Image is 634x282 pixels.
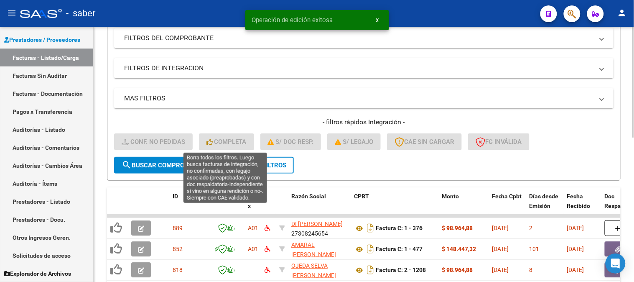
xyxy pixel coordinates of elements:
mat-expansion-panel-header: FILTROS DE INTEGRACION [114,58,614,78]
mat-panel-title: FILTROS DEL COMPROBANTE [124,33,593,43]
span: 101 [530,246,540,252]
mat-expansion-panel-header: FILTROS DEL COMPROBANTE [114,28,614,48]
datatable-header-cell: Fecha Recibido [564,187,601,224]
span: 8 [530,267,533,273]
span: S/ Doc Resp. [268,138,314,146]
mat-panel-title: MAS FILTROS [124,94,593,103]
datatable-header-cell: ID [169,187,211,224]
span: Fecha Cpbt [492,193,522,200]
mat-icon: person [617,8,627,18]
span: Monto [442,193,459,200]
span: [DATE] [492,246,509,252]
div: 27395562679 [291,261,347,279]
button: FC Inválida [468,133,530,150]
span: Conf. no pedidas [122,138,185,146]
datatable-header-cell: Fc. x [244,187,261,224]
button: Completa [199,133,254,150]
button: S/ Doc Resp. [260,133,321,150]
span: Días desde Emisión [530,193,559,209]
span: [DATE] [492,225,509,231]
datatable-header-cell: CPBT [351,187,438,224]
mat-icon: delete [226,160,236,170]
span: Fecha Recibido [567,193,591,209]
span: CAE [214,193,225,200]
i: Descargar documento [365,242,376,256]
span: Operación de edición exitosa [252,16,333,24]
span: x [376,16,379,24]
i: Descargar documento [365,221,376,235]
mat-panel-title: FILTROS DE INTEGRACION [124,64,593,73]
span: S/ legajo [335,138,373,146]
span: Completa [206,138,247,146]
span: FC Inválida [476,138,522,146]
datatable-header-cell: CAE [211,187,244,224]
span: 818 [173,267,183,273]
span: [DATE] [492,267,509,273]
span: CAE SIN CARGAR [395,138,454,146]
span: [DATE] [567,246,584,252]
i: Descargar documento [365,263,376,277]
span: Fc. x [248,193,256,209]
span: 852 [173,246,183,252]
span: OJEDA SELVA [PERSON_NAME] [291,262,336,279]
span: A01 [248,246,258,252]
span: 889 [173,225,183,231]
datatable-header-cell: Razón Social [288,187,351,224]
span: Borrar Filtros [226,162,286,169]
strong: Factura C: 1 - 376 [376,225,423,232]
button: CAE SIN CARGAR [387,133,462,150]
strong: $ 98.964,88 [442,225,473,231]
mat-icon: search [122,160,132,170]
span: Buscar Comprobante [122,162,204,169]
span: Explorador de Archivos [4,269,71,278]
strong: Factura C: 1 - 477 [376,246,423,253]
span: 2 [530,225,533,231]
div: 27236245778 [291,240,347,258]
span: [DATE] [567,267,584,273]
datatable-header-cell: Fecha Cpbt [489,187,526,224]
div: 27308245654 [291,219,347,237]
strong: Factura C: 2 - 1208 [376,267,426,274]
h4: - filtros rápidos Integración - [114,118,614,127]
span: [DATE] [567,225,584,231]
span: ID [173,193,178,200]
strong: $ 98.964,88 [442,267,473,273]
button: S/ legajo [327,133,381,150]
button: Conf. no pedidas [114,133,193,150]
span: DI [PERSON_NAME] [291,220,343,227]
mat-icon: menu [7,8,17,18]
button: Borrar Filtros [219,157,294,174]
button: x [369,13,386,28]
span: - saber [66,4,95,23]
span: CPBT [354,193,369,200]
datatable-header-cell: Monto [438,187,489,224]
div: Open Intercom Messenger [606,254,626,274]
span: Prestadores / Proveedores [4,35,80,44]
mat-expansion-panel-header: MAS FILTROS [114,88,614,108]
strong: $ 148.447,32 [442,246,476,252]
span: Razón Social [291,193,326,200]
span: AMARAL [PERSON_NAME] [291,241,336,258]
button: Buscar Comprobante [114,157,212,174]
datatable-header-cell: Días desde Emisión [526,187,564,224]
span: A01 [248,225,258,231]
